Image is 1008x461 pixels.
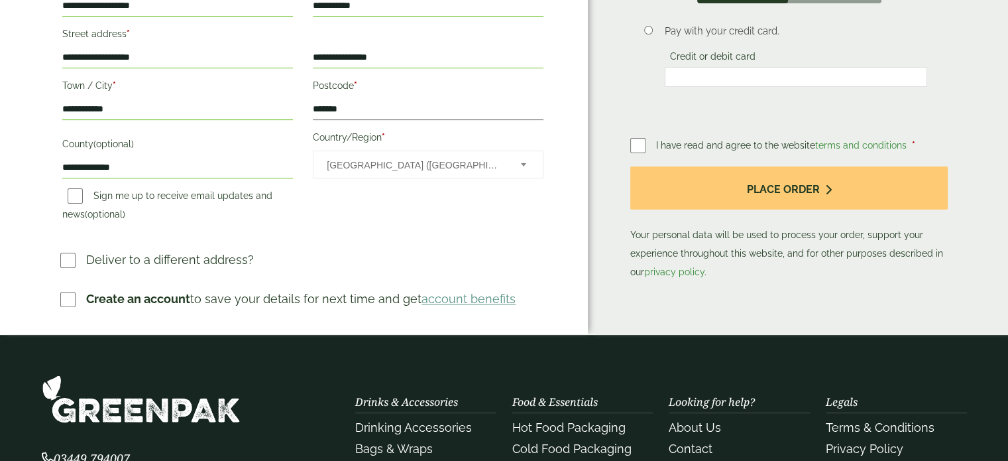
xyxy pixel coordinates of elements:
label: Postcode [313,76,543,99]
label: Street address [62,25,293,47]
label: Sign me up to receive email updates and news [62,190,272,224]
input: Sign me up to receive email updates and news(optional) [68,188,83,204]
img: GreenPak Supplies [42,375,241,423]
abbr: required [354,80,357,91]
iframe: Secure card payment input frame [669,71,923,83]
span: Country/Region [313,151,543,178]
p: to save your details for next time and get [86,290,516,308]
abbr: required [113,80,116,91]
label: County [62,135,293,157]
span: (optional) [93,139,134,149]
a: Cold Food Packaging [512,442,632,456]
label: Town / City [62,76,293,99]
abbr: required [912,140,915,151]
a: account benefits [421,292,516,306]
a: Drinking Accessories [355,421,472,434]
abbr: required [382,132,385,143]
a: privacy policy [644,267,704,277]
p: Pay with your credit card. [665,24,927,38]
label: Country/Region [313,128,543,151]
p: Deliver to a different address? [86,251,254,269]
a: terms and conditions [815,140,907,151]
strong: Create an account [86,292,190,306]
abbr: required [127,29,130,39]
a: Privacy Policy [826,442,903,456]
span: (optional) [85,209,125,220]
a: About Us [669,421,721,434]
span: I have read and agree to the website [656,140,909,151]
a: Hot Food Packaging [512,421,626,434]
a: Terms & Conditions [826,421,934,434]
a: Bags & Wraps [355,442,433,456]
label: Credit or debit card [665,51,761,66]
button: Place order [630,166,948,210]
span: United Kingdom (UK) [327,151,503,179]
a: Contact [669,442,712,456]
p: Your personal data will be used to process your order, support your experience throughout this we... [630,166,948,281]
